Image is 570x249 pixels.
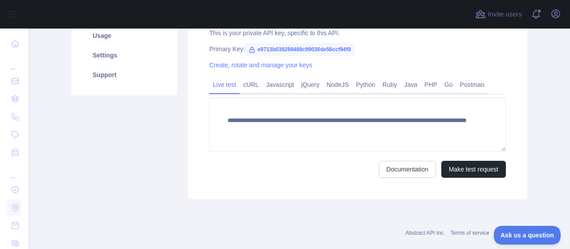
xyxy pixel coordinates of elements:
button: Make test request [441,161,506,178]
a: Terms of service [450,230,489,236]
span: e9713b039289489c99036de56ccf94f9 [245,43,354,56]
a: cURL [240,78,262,92]
button: Invite users [473,7,524,21]
a: Go [441,78,456,92]
div: ... [7,53,21,71]
a: jQuery [297,78,323,92]
a: NodeJS [323,78,352,92]
a: Usage [82,26,167,45]
a: Javascript [262,78,297,92]
div: This is your private API key, specific to this API. [209,29,506,37]
a: Settings [82,45,167,65]
div: ... [7,162,21,180]
a: Python [352,78,379,92]
a: PHP [421,78,441,92]
span: Invite users [488,9,522,20]
a: Support [82,65,167,85]
a: Postman [456,78,488,92]
a: Create, rotate and manage your keys [209,61,312,69]
div: Primary Key: [209,45,506,53]
iframe: Toggle Customer Support [494,226,561,245]
a: Documentation [379,161,436,178]
a: Abstract API Inc. [406,230,445,236]
a: Java [401,78,421,92]
a: Ruby [379,78,401,92]
a: Live test [209,78,240,92]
